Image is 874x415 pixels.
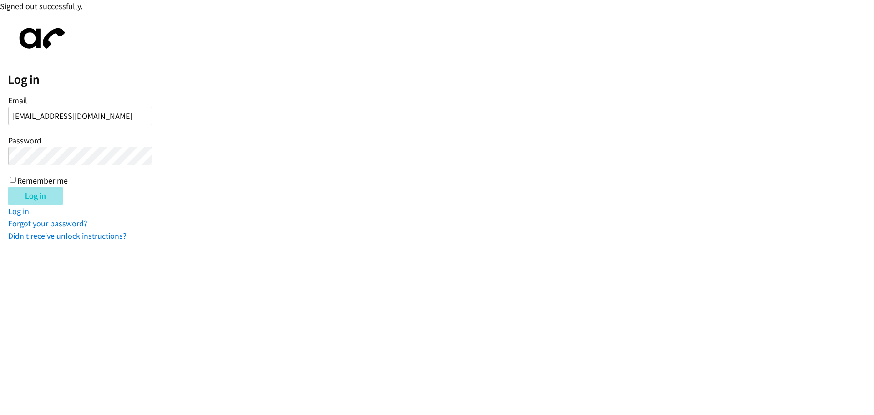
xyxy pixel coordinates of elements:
[17,175,68,186] label: Remember me
[8,231,127,241] a: Didn't receive unlock instructions?
[8,206,29,216] a: Log in
[8,72,874,87] h2: Log in
[8,20,72,56] img: aphone-8a226864a2ddd6a5e75d1ebefc011f4aa8f32683c2d82f3fb0802fe031f96514.svg
[8,187,63,205] input: Log in
[8,95,27,106] label: Email
[8,218,87,229] a: Forgot your password?
[8,135,41,146] label: Password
